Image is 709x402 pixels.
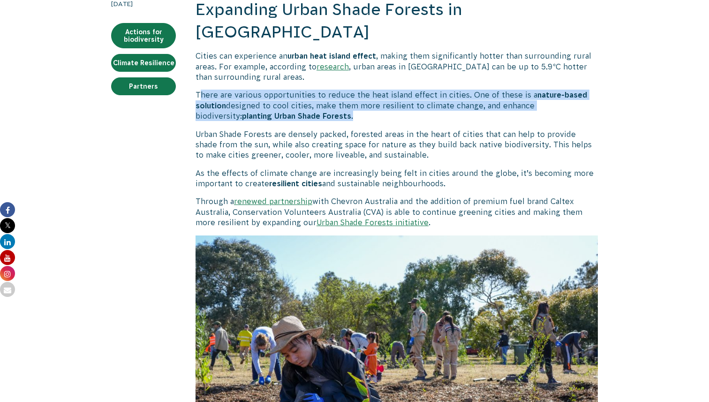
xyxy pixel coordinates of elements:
p: Through a with Chevron Australia and the addition of premium fuel brand Caltex Australia, Conserv... [196,196,598,228]
a: Climate Resilience [111,54,176,72]
a: Actions for biodiversity [111,23,176,48]
strong: nature-based solution [196,91,587,109]
a: renewed partnership [234,197,312,205]
strong: resilient cities [269,179,322,188]
p: As the effects of climate change are increasingly being felt in cities around the globe, it’s bec... [196,168,598,189]
strong: planting Urban Shade Forests [242,112,351,120]
strong: urban heat island effect [287,52,376,60]
a: Partners [111,77,176,95]
p: There are various opportunities to reduce the heat island effect in cities. One of these is a des... [196,90,598,121]
a: research [317,62,349,71]
p: Urban Shade Forests are densely packed, forested areas in the heart of cities that can help to pr... [196,129,598,160]
p: Cities can experience an , making them significantly hotter than surrounding rural areas. For exa... [196,51,598,82]
a: Urban Shade Forests initiative [317,218,429,227]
